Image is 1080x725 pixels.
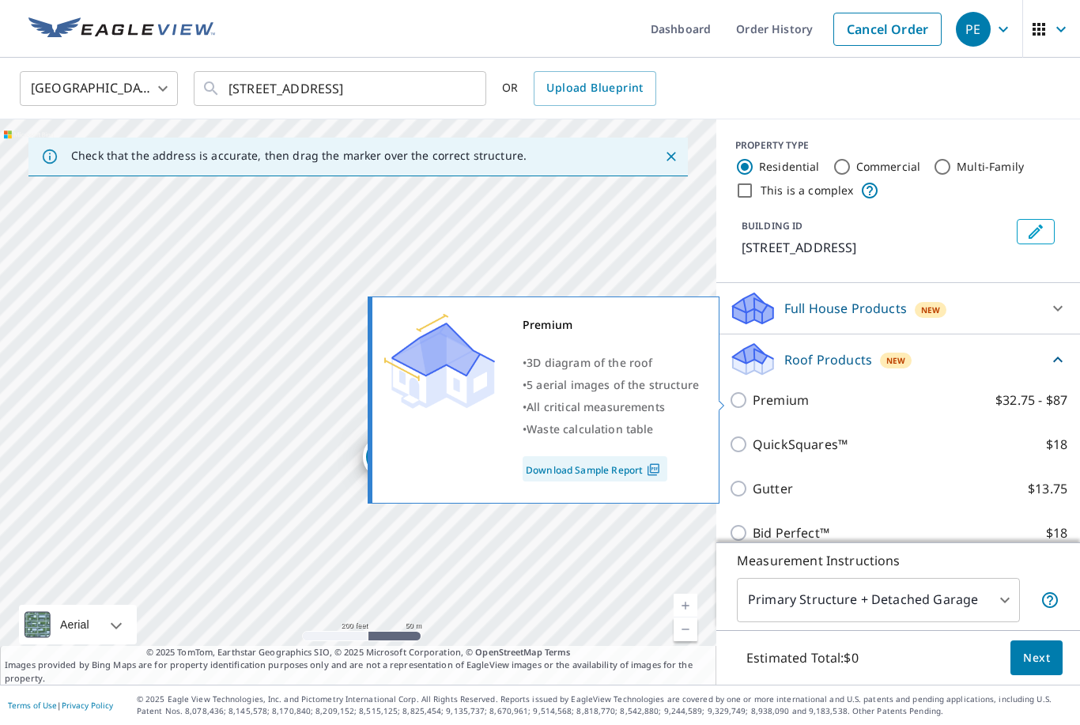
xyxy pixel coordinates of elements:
div: [GEOGRAPHIC_DATA] [20,66,178,111]
div: Full House ProductsNew [729,289,1067,327]
p: [STREET_ADDRESS] [742,238,1010,257]
label: This is a complex [761,183,854,198]
p: $18 [1046,435,1067,454]
div: OR [502,71,656,106]
span: Next [1023,648,1050,668]
p: Bid Perfect™ [753,523,829,542]
div: • [523,374,699,396]
span: Waste calculation table [527,421,653,436]
label: Residential [759,159,820,175]
span: Your report will include the primary structure and a detached garage if one exists. [1040,591,1059,610]
a: Cancel Order [833,13,942,46]
a: Current Level 17, Zoom In [674,594,697,617]
div: Premium [523,314,699,336]
p: Gutter [753,479,793,498]
p: $13.75 [1028,479,1067,498]
div: • [523,352,699,374]
p: BUILDING ID [742,219,802,232]
button: Edit building 1 [1017,219,1055,244]
span: New [921,304,940,316]
span: © 2025 TomTom, Earthstar Geographics SIO, © 2025 Microsoft Corporation, © [146,646,571,659]
img: Pdf Icon [643,463,664,477]
img: Premium [384,314,495,409]
p: | [8,700,113,710]
div: PROPERTY TYPE [735,138,1061,153]
p: Check that the address is accurate, then drag the marker over the correct structure. [71,149,527,163]
span: Upload Blueprint [546,78,643,98]
div: Aerial [19,605,137,644]
div: PE [956,12,991,47]
div: • [523,418,699,440]
div: • [523,396,699,418]
div: Roof ProductsNew [729,341,1067,378]
a: Upload Blueprint [534,71,655,106]
input: Search by address or latitude-longitude [228,66,454,111]
img: EV Logo [28,17,215,41]
p: © 2025 Eagle View Technologies, Inc. and Pictometry International Corp. All Rights Reserved. Repo... [137,693,1072,717]
span: 3D diagram of the roof [527,355,652,370]
a: OpenStreetMap [475,646,542,658]
span: 5 aerial images of the structure [527,377,699,392]
p: $32.75 - $87 [995,391,1067,410]
p: Full House Products [784,299,907,318]
label: Commercial [856,159,921,175]
div: Aerial [55,605,94,644]
label: Multi-Family [957,159,1024,175]
a: Terms [545,646,571,658]
a: Privacy Policy [62,700,113,711]
p: Measurement Instructions [737,551,1059,570]
p: $18 [1046,523,1067,542]
span: New [886,354,905,367]
a: Current Level 17, Zoom Out [674,617,697,641]
a: Terms of Use [8,700,57,711]
p: Estimated Total: $0 [734,640,871,675]
p: Roof Products [784,350,872,369]
a: Download Sample Report [523,456,667,481]
div: Primary Structure + Detached Garage [737,578,1020,622]
p: Premium [753,391,809,410]
button: Next [1010,640,1063,676]
span: All critical measurements [527,399,665,414]
p: QuickSquares™ [753,435,848,454]
button: Close [661,146,682,167]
